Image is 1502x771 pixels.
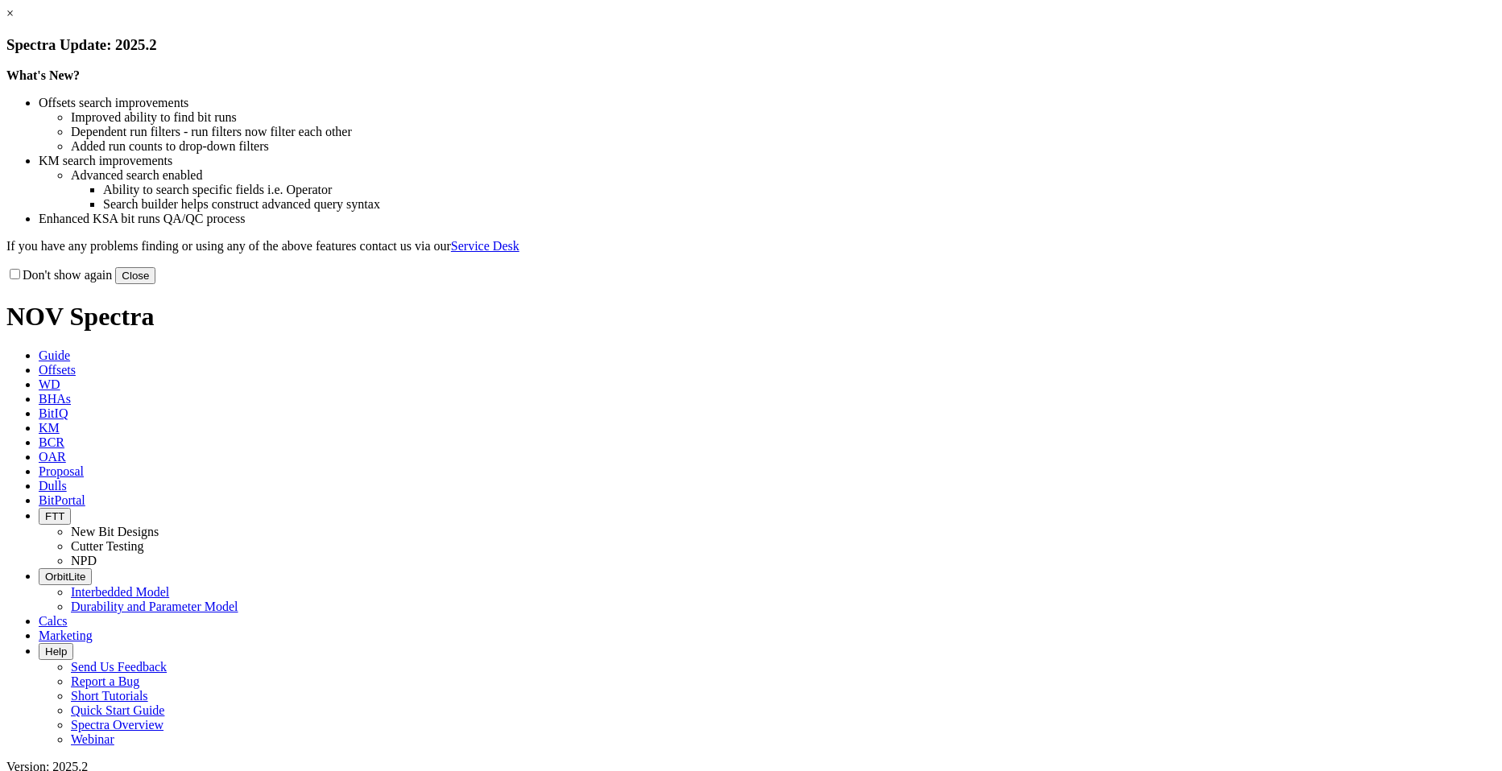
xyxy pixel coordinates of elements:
span: Proposal [39,464,84,478]
span: Guide [39,348,70,362]
span: WD [39,377,60,391]
span: BitIQ [39,406,68,420]
li: Improved ability to find bit runs [71,110,1496,125]
a: Spectra Overview [71,718,163,732]
span: OrbitLite [45,571,85,583]
a: NPD [71,554,97,567]
a: Service Desk [451,239,519,253]
span: Help [45,645,67,658]
span: BitPortal [39,493,85,507]
a: New Bit Designs [71,525,159,538]
li: Enhanced KSA bit runs QA/QC process [39,212,1496,226]
a: Short Tutorials [71,689,148,703]
li: Advanced search enabled [71,168,1496,183]
a: Durability and Parameter Model [71,600,238,613]
span: Marketing [39,629,93,642]
li: Dependent run filters - run filters now filter each other [71,125,1496,139]
label: Don't show again [6,268,112,282]
span: KM [39,421,60,435]
span: OAR [39,450,66,464]
span: Offsets [39,363,76,377]
strong: What's New? [6,68,80,82]
p: If you have any problems finding or using any of the above features contact us via our [6,239,1496,254]
a: Send Us Feedback [71,660,167,674]
span: Calcs [39,614,68,628]
li: Ability to search specific fields i.e. Operator [103,183,1496,197]
a: Webinar [71,732,114,746]
a: Interbedded Model [71,585,169,599]
button: Close [115,267,155,284]
li: Offsets search improvements [39,96,1496,110]
span: BCR [39,435,64,449]
span: BHAs [39,392,71,406]
li: KM search improvements [39,154,1496,168]
a: × [6,6,14,20]
a: Quick Start Guide [71,703,164,717]
span: Dulls [39,479,67,493]
span: FTT [45,510,64,522]
a: Cutter Testing [71,539,144,553]
h1: NOV Spectra [6,302,1496,332]
input: Don't show again [10,269,20,279]
h3: Spectra Update: 2025.2 [6,36,1496,54]
li: Search builder helps construct advanced query syntax [103,197,1496,212]
a: Report a Bug [71,674,139,688]
li: Added run counts to drop-down filters [71,139,1496,154]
